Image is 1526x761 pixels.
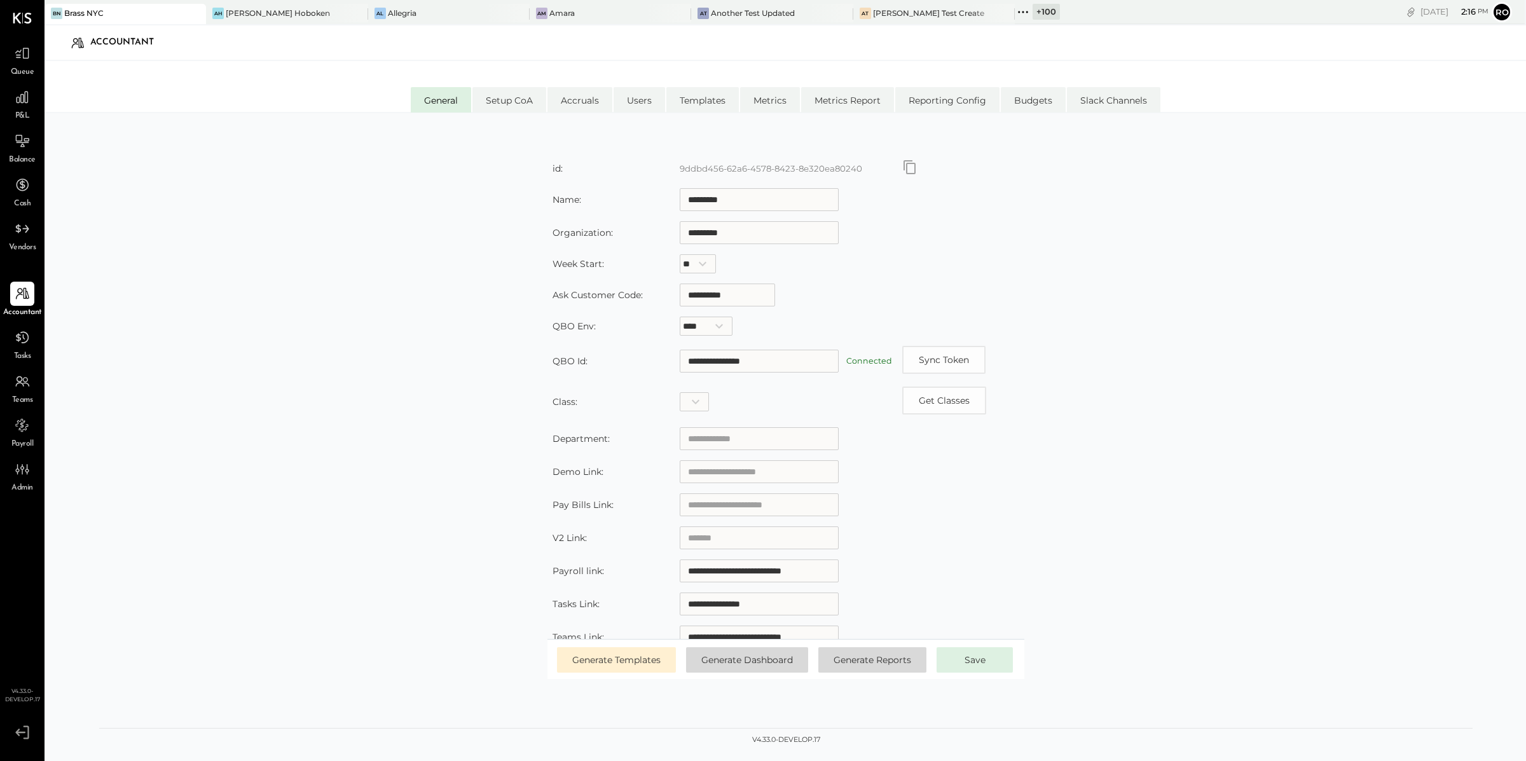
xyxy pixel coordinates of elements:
li: Templates [666,87,739,113]
button: Copy id [902,387,986,415]
span: P&L [15,111,30,122]
span: Teams [12,395,33,406]
label: id: [553,163,563,174]
div: Al [375,8,386,19]
label: Connected [846,356,892,366]
li: Reporting Config [895,87,1000,113]
span: Generate Reports [834,654,911,666]
button: Generate Dashboard [686,647,808,673]
button: Ro [1492,2,1512,22]
button: Copy id [902,160,918,175]
label: Organization: [553,227,613,238]
a: Balance [1,129,44,166]
div: [PERSON_NAME] Test Create [873,8,984,18]
div: Allegria [388,8,416,18]
div: v 4.33.0-develop.17 [752,735,820,745]
li: General [411,87,471,113]
button: Sync Token [902,346,986,374]
div: copy link [1405,5,1417,18]
button: Save [937,647,1013,673]
label: Ask Customer Code: [553,289,643,301]
span: Vendors [9,242,36,254]
a: Queue [1,41,44,78]
span: Generate Templates [572,654,661,666]
label: QBO Id: [553,355,588,367]
div: Accountant [90,32,167,53]
span: Queue [11,67,34,78]
span: Balance [9,154,36,166]
label: Department: [553,433,610,444]
li: Accruals [547,87,612,113]
li: Metrics Report [801,87,894,113]
label: Tasks Link: [553,598,600,610]
div: BN [51,8,62,19]
a: Accountant [1,282,44,319]
a: Vendors [1,217,44,254]
label: V2 Link: [553,532,587,544]
label: Teams Link: [553,631,604,643]
li: Users [614,87,665,113]
label: Week Start: [553,258,604,270]
a: Cash [1,173,44,210]
span: Admin [11,483,33,494]
span: Cash [14,198,31,210]
a: Tasks [1,326,44,362]
li: Setup CoA [472,87,546,113]
div: Amara [549,8,575,18]
div: Another Test Updated [711,8,795,18]
div: AT [698,8,709,19]
div: AT [860,8,871,19]
button: Generate Templates [557,647,676,673]
a: P&L [1,85,44,122]
label: Demo Link: [553,466,603,477]
label: Payroll link: [553,565,604,577]
label: Name: [553,194,581,205]
span: Save [965,654,986,666]
span: Tasks [14,351,31,362]
button: Generate Reports [818,647,926,673]
a: Payroll [1,413,44,450]
span: Accountant [3,307,42,319]
label: Pay Bills Link: [553,499,614,511]
label: Class: [553,396,577,408]
div: [DATE] [1420,6,1488,18]
div: Brass NYC [64,8,104,18]
label: QBO Env: [553,320,596,332]
div: Am [536,8,547,19]
li: Budgets [1001,87,1066,113]
span: Generate Dashboard [701,654,793,666]
span: Payroll [11,439,34,450]
div: AH [212,8,224,19]
div: [PERSON_NAME] Hoboken [226,8,330,18]
li: Metrics [740,87,800,113]
li: Slack Channels [1067,87,1160,113]
label: 9ddbd456-62a6-4578-8423-8e320ea80240 [680,163,862,174]
div: + 100 [1033,4,1060,20]
a: Admin [1,457,44,494]
a: Teams [1,369,44,406]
